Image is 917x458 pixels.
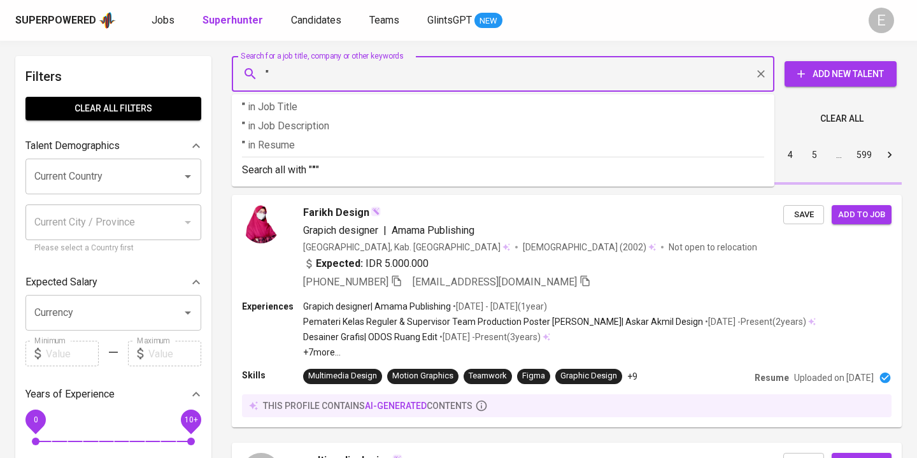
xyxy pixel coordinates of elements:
nav: pagination navigation [681,145,902,165]
p: Talent Demographics [25,138,120,154]
div: Teamwork [469,370,507,382]
div: (2002) [523,241,656,254]
h6: Filters [25,66,201,87]
span: Clear All [820,111,864,127]
a: Farikh DesignGrapich designer|Amama Publishing[GEOGRAPHIC_DATA], Kab. [GEOGRAPHIC_DATA][DEMOGRAPH... [232,195,902,427]
p: Experiences [242,300,303,313]
p: +9 [627,370,637,383]
span: in Job Title [248,101,297,113]
div: Expected Salary [25,269,201,295]
button: Open [179,304,197,322]
span: Add New Talent [795,66,886,82]
p: Grapich designer | Amama Publishing [303,300,451,313]
button: Clear All [815,107,869,131]
span: Save [790,208,818,222]
a: Superpoweredapp logo [15,11,116,30]
div: Motion Graphics [392,370,453,382]
div: Years of Experience [25,382,201,407]
span: Farikh Design [303,205,369,220]
span: NEW [474,15,502,27]
button: Go to page 599 [853,145,876,165]
p: this profile contains contents [263,399,473,412]
p: Not open to relocation [669,241,757,254]
p: Uploaded on [DATE] [794,371,874,384]
div: Superpowered [15,13,96,28]
p: • [DATE] - Present ( 3 years ) [437,331,541,343]
button: Clear All filters [25,97,201,120]
button: Clear [752,65,770,83]
span: AI-generated [365,401,427,411]
span: Clear All filters [36,101,191,117]
p: Skills [242,369,303,382]
b: Expected: [316,256,363,271]
button: Save [783,205,824,225]
a: Candidates [291,13,344,29]
button: Add to job [832,205,892,225]
p: +7 more ... [303,346,816,359]
input: Value [148,341,201,366]
a: Teams [369,13,402,29]
button: Go to page 4 [780,145,800,165]
p: " [242,99,764,115]
p: • [DATE] - [DATE] ( 1 year ) [451,300,547,313]
span: [PHONE_NUMBER] [303,276,388,288]
span: [EMAIL_ADDRESS][DOMAIN_NAME] [413,276,577,288]
img: magic_wand.svg [371,206,381,217]
a: Jobs [152,13,177,29]
span: Jobs [152,14,174,26]
span: Add to job [838,208,885,222]
p: " [242,138,764,153]
a: GlintsGPT NEW [427,13,502,29]
div: … [828,148,849,161]
img: app logo [99,11,116,30]
span: Teams [369,14,399,26]
b: Superhunter [203,14,263,26]
span: in Resume [248,139,295,151]
button: Add New Talent [785,61,897,87]
div: [GEOGRAPHIC_DATA], Kab. [GEOGRAPHIC_DATA] [303,241,510,254]
div: Figma [522,370,545,382]
p: • [DATE] - Present ( 2 years ) [703,315,806,328]
p: Search all with " " [242,162,764,178]
p: Resume [755,371,789,384]
p: Pemateri Kelas Reguler & Supervisor Team Production Poster [PERSON_NAME] | Askar Akmil Design [303,315,703,328]
span: Grapich designer [303,224,378,236]
span: 0 [33,415,38,424]
input: Value [46,341,99,366]
div: Graphic Design [560,370,617,382]
button: Go to next page [879,145,900,165]
img: ebdfc44707f9e8e8fc298ee44d417679.png [242,205,280,243]
p: Please select a Country first [34,242,192,255]
span: GlintsGPT [427,14,472,26]
div: IDR 5.000.000 [303,256,429,271]
button: Open [179,168,197,185]
span: [DEMOGRAPHIC_DATA] [523,241,620,254]
p: " [242,118,764,134]
p: Years of Experience [25,387,115,402]
span: | [383,223,387,238]
p: Expected Salary [25,275,97,290]
button: Go to page 5 [804,145,825,165]
div: Multimedia Design [308,370,377,382]
span: 10+ [184,415,197,424]
p: Desainer Grafis | ODOS Ruang Edit [303,331,437,343]
span: in Job Description [248,120,329,132]
b: " [312,164,316,176]
span: Candidates [291,14,341,26]
span: Amama Publishing [392,224,474,236]
div: E [869,8,894,33]
div: Talent Demographics [25,133,201,159]
a: Superhunter [203,13,266,29]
